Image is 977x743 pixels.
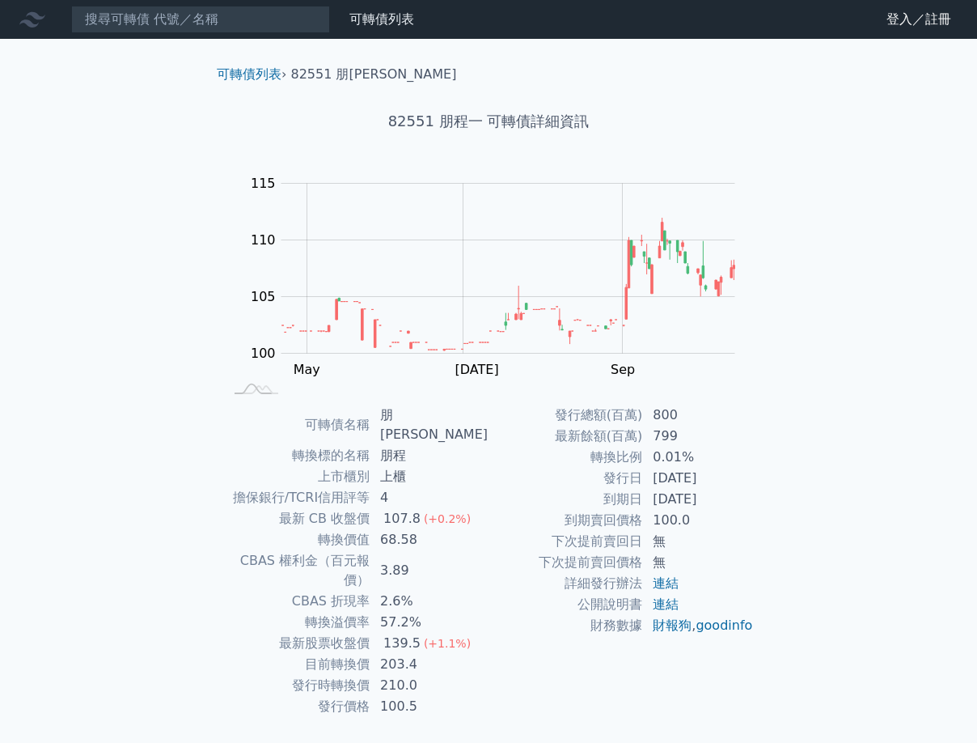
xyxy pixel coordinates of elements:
[251,232,276,248] tspan: 110
[223,654,370,675] td: 目前轉換價
[251,289,276,304] tspan: 105
[455,362,499,377] tspan: [DATE]
[223,675,370,696] td: 發行時轉換價
[349,11,414,27] a: 可轉債列表
[488,615,643,636] td: 財務數據
[653,597,679,612] a: 連結
[424,637,471,650] span: (+1.1%)
[223,550,370,591] td: CBAS 權利金（百元報價）
[370,445,488,466] td: 朋程
[488,468,643,489] td: 發行日
[370,487,488,508] td: 4
[251,346,276,361] tspan: 100
[294,362,320,377] tspan: May
[370,591,488,612] td: 2.6%
[370,405,488,445] td: 朋[PERSON_NAME]
[488,552,643,573] td: 下次提前賣回價格
[223,633,370,654] td: 最新股票收盤價
[223,445,370,466] td: 轉換標的名稱
[370,654,488,675] td: 203.4
[424,512,471,525] span: (+0.2%)
[643,426,754,447] td: 799
[488,447,643,468] td: 轉換比例
[643,615,754,636] td: ,
[488,594,643,615] td: 公開說明書
[370,675,488,696] td: 210.0
[223,466,370,487] td: 上市櫃別
[653,618,692,633] a: 財報狗
[370,696,488,717] td: 100.5
[643,510,754,531] td: 100.0
[873,6,964,32] a: 登入／註冊
[643,489,754,510] td: [DATE]
[643,552,754,573] td: 無
[653,575,679,591] a: 連結
[643,468,754,489] td: [DATE]
[217,66,281,82] a: 可轉債列表
[488,573,643,594] td: 詳細發行辦法
[370,550,488,591] td: 3.89
[611,362,635,377] tspan: Sep
[488,489,643,510] td: 到期日
[488,510,643,531] td: 到期賣回價格
[380,634,424,653] div: 139.5
[696,618,752,633] a: goodinfo
[488,426,643,447] td: 最新餘額(百萬)
[217,65,286,84] li: ›
[223,696,370,717] td: 發行價格
[291,65,457,84] li: 82551 朋[PERSON_NAME]
[223,612,370,633] td: 轉換溢價率
[643,531,754,552] td: 無
[488,531,643,552] td: 下次提前賣回日
[643,447,754,468] td: 0.01%
[251,176,276,191] tspan: 115
[242,176,759,377] g: Chart
[223,487,370,508] td: 擔保銀行/TCRI信用評等
[204,110,773,133] h1: 82551 朋程一 可轉債詳細資訊
[223,405,370,445] td: 可轉債名稱
[71,6,330,33] input: 搜尋可轉債 代號／名稱
[370,529,488,550] td: 68.58
[488,405,643,426] td: 發行總額(百萬)
[223,591,370,612] td: CBAS 折現率
[643,405,754,426] td: 800
[370,612,488,633] td: 57.2%
[223,529,370,550] td: 轉換價值
[223,508,370,529] td: 最新 CB 收盤價
[370,466,488,487] td: 上櫃
[380,509,424,529] div: 107.8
